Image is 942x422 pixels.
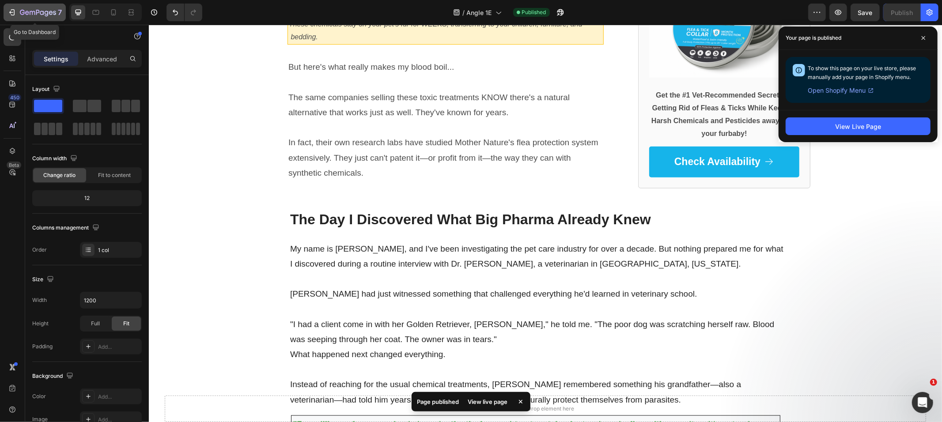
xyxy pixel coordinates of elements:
[140,35,454,50] p: But here's what really makes my blood boil...
[141,217,638,247] p: My name is [PERSON_NAME], and I've been investigating the pet care industry for over a decade. Bu...
[141,262,638,277] p: [PERSON_NAME] had just witnessed something that challenged everything he'd learned in veterinary ...
[32,274,56,286] div: Size
[835,122,881,131] div: View Live Page
[58,7,62,18] p: 7
[44,171,76,179] span: Change ratio
[891,8,913,17] div: Publish
[417,397,459,406] p: Page published
[32,222,101,234] div: Columns management
[912,392,933,413] iframe: Intercom live chat
[808,85,866,96] span: Open Shopify Menu
[98,246,140,254] div: 1 col
[87,54,117,64] p: Advanced
[4,4,66,21] button: 7
[500,122,651,153] a: Check Availability
[786,34,841,42] p: Your page is published
[526,131,612,144] p: Check Availability
[140,110,454,156] p: In fact, their own research labs have studied Mother Nature's flea protection system extensively....
[786,117,931,135] button: View Live Page
[522,8,546,16] span: Published
[166,4,202,21] div: Undo/Redo
[462,396,513,408] div: View live page
[883,4,920,21] button: Publish
[98,393,140,401] div: Add...
[32,296,47,304] div: Width
[140,65,454,95] p: The same companies selling these toxic treatments KNOW there's a natural alternative that works j...
[44,54,68,64] p: Settings
[32,392,46,400] div: Color
[43,31,118,42] p: Row
[141,292,638,322] p: "I had a client come in with her Golden Retriever, [PERSON_NAME]," he told me. "The poor dog was ...
[123,320,129,328] span: Fit
[32,320,49,328] div: Height
[858,9,873,16] span: Save
[930,379,937,386] span: 1
[91,320,100,328] span: Full
[140,185,639,205] h2: The Day I Discovered What Big Pharma Already Knew
[7,162,21,169] div: Beta
[141,352,638,382] p: Instead of reaching for the usual chemical treatments, [PERSON_NAME] remembered something his gra...
[32,153,79,165] div: Column width
[467,8,492,17] span: Angle 1E
[98,171,131,179] span: Fit to content
[80,292,141,308] input: Auto
[463,8,465,17] span: /
[32,370,75,382] div: Background
[149,25,942,422] iframe: Design area
[32,83,62,95] div: Layout
[141,322,638,337] p: What happened next changed everything.
[503,67,648,113] strong: Get the #1 Vet-Recommended Secret For Getting Rid of Fleas & Ticks While Keeping Harsh Chemicals ...
[378,381,425,388] div: Drop element here
[34,192,140,204] div: 12
[8,94,21,101] div: 450
[808,65,916,80] span: To show this page on your live store, please manually add your page in Shopify menu.
[98,343,140,351] div: Add...
[32,246,47,254] div: Order
[32,343,53,350] div: Padding
[851,4,880,21] button: Save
